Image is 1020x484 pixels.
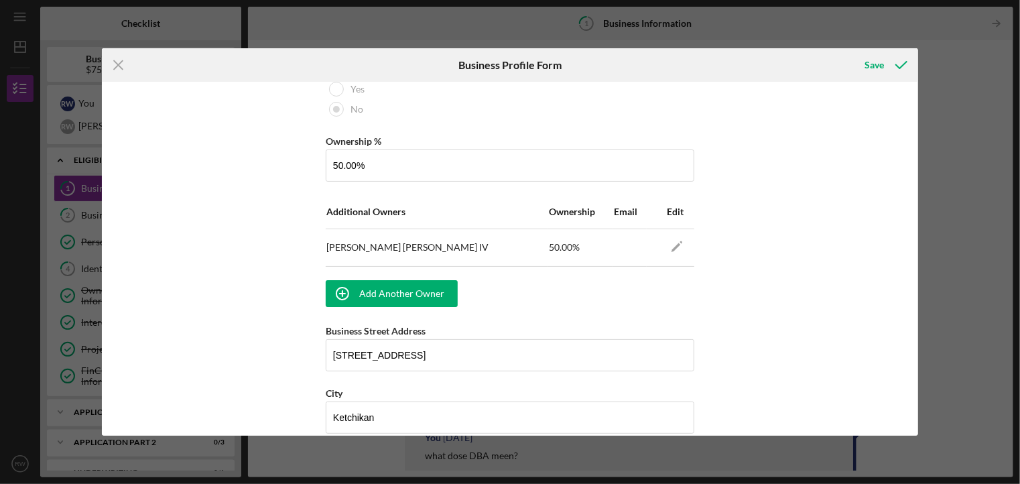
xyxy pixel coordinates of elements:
[548,229,613,266] td: 50.00%
[865,52,885,78] div: Save
[350,104,363,115] label: No
[326,135,381,147] label: Ownership %
[326,387,342,399] label: City
[326,195,548,229] td: Additional Owners
[852,52,918,78] button: Save
[548,195,613,229] td: Ownership
[359,280,444,307] div: Add Another Owner
[326,325,426,337] label: Business Street Address
[458,59,562,71] h6: Business Profile Form
[613,195,647,229] td: Email
[326,280,458,307] button: Add Another Owner
[350,84,365,95] label: Yes
[667,206,684,217] span: Edit
[326,229,548,266] td: [PERSON_NAME] [PERSON_NAME] IV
